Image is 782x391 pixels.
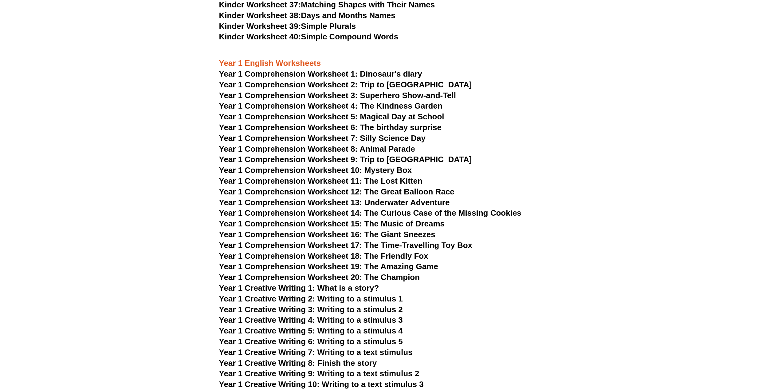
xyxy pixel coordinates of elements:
a: Year 1 Creative Writing 7: Writing to a text stimulus [219,348,413,357]
a: Year 1 Comprehension Worksheet 14: The Curious Case of the Missing Cookies [219,208,521,217]
iframe: Chat Widget [680,321,782,391]
a: Year 1 Comprehension Worksheet 2: Trip to [GEOGRAPHIC_DATA] [219,80,472,89]
a: Year 1 Comprehension Worksheet 19: The Amazing Game [219,262,438,271]
a: Year 1 Creative Writing 10: Writing to a text stimulus 3 [219,380,424,389]
a: Year 1 Comprehension Worksheet 20: The Champion [219,273,420,282]
a: Kinder Worksheet 38:Days and Months Names [219,11,395,20]
a: Year 1 Comprehension Worksheet 7: Silly Science Day [219,134,426,143]
a: Year 1 Creative Writing 1: What is a story? [219,283,379,293]
a: Year 1 Comprehension Worksheet 4: The Kindness Garden [219,101,442,110]
a: Year 1 Creative Writing 8: Finish the story [219,358,377,368]
a: Year 1 Comprehension Worksheet 11: The Lost Kitten [219,176,422,186]
a: Year 1 Comprehension Worksheet 1: Dinosaur's diary [219,69,422,78]
a: Year 1 Creative Writing 2: Writing to a stimulus 1 [219,294,403,303]
a: Year 1 Creative Writing 3: Writing to a stimulus 2 [219,305,403,314]
a: Year 1 Comprehension Worksheet 12: The Great Balloon Race [219,187,454,196]
a: Kinder Worksheet 40:Simple Compound Words [219,32,399,41]
a: Year 1 Creative Writing 5: Writing to a stimulus 4 [219,326,403,335]
span: Kinder Worksheet 38: [219,11,301,20]
span: Kinder Worksheet 40: [219,32,301,41]
a: Year 1 Creative Writing 6: Writing to a stimulus 5 [219,337,403,346]
a: Year 1 Creative Writing 4: Writing to a stimulus 3 [219,315,403,325]
h3: Year 1 English Worksheets [219,58,563,69]
a: Kinder Worksheet 39:Simple Plurals [219,22,356,31]
a: Year 1 Comprehension Worksheet 5: Magical Day at School [219,112,444,121]
a: Year 1 Comprehension Worksheet 10: Mystery Box [219,166,412,175]
a: Year 1 Comprehension Worksheet 13: Underwater Adventure [219,198,450,207]
a: Year 1 Comprehension Worksheet 15: The Music of Dreams [219,219,445,228]
a: Year 1 Comprehension Worksheet 16: The Giant Sneezes [219,230,435,239]
span: Kinder Worksheet 39: [219,22,301,31]
a: Year 1 Comprehension Worksheet 8: Animal Parade [219,144,415,154]
a: Year 1 Comprehension Worksheet 9: Trip to [GEOGRAPHIC_DATA] [219,155,472,164]
a: Year 1 Comprehension Worksheet 6: The birthday surprise [219,123,442,132]
a: Year 1 Comprehension Worksheet 17: The Time-Travelling Toy Box [219,241,473,250]
a: Year 1 Comprehension Worksheet 18: The Friendly Fox [219,251,428,261]
a: Year 1 Creative Writing 9: Writing to a text stimulus 2 [219,369,419,378]
a: Year 1 Comprehension Worksheet 3: Superhero Show-and-Tell [219,91,456,100]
